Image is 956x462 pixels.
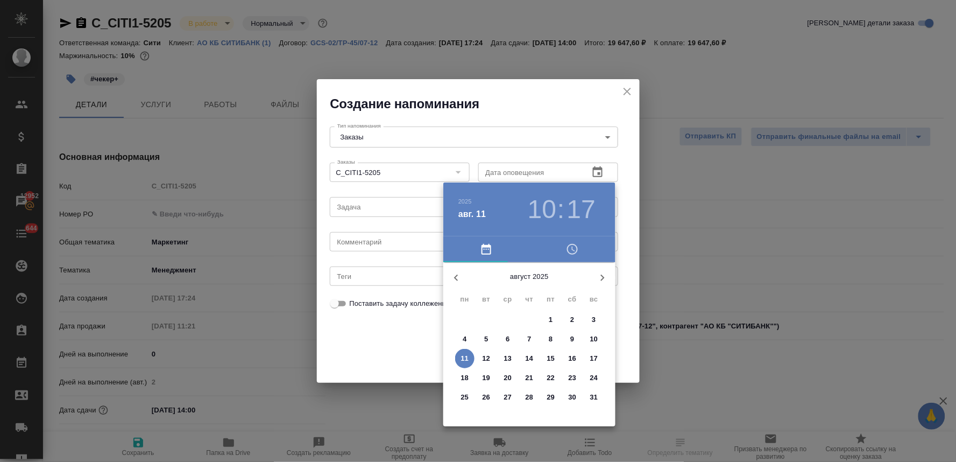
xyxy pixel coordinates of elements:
button: 8 [541,330,561,349]
p: 10 [590,334,598,345]
p: 20 [504,373,512,383]
p: 28 [526,392,534,403]
span: сб [563,294,582,305]
button: 10 [528,194,556,225]
span: пт [541,294,561,305]
span: вс [584,294,604,305]
button: 12 [477,349,496,368]
p: 21 [526,373,534,383]
p: 31 [590,392,598,403]
p: 19 [483,373,491,383]
p: 1 [549,314,553,325]
p: 24 [590,373,598,383]
button: 17 [567,194,596,225]
p: 8 [549,334,553,345]
button: 22 [541,368,561,388]
button: 25 [455,388,475,407]
span: вт [477,294,496,305]
span: чт [520,294,539,305]
button: 9 [563,330,582,349]
p: 25 [461,392,469,403]
button: 31 [584,388,604,407]
p: 15 [547,353,555,364]
p: 23 [569,373,577,383]
button: 21 [520,368,539,388]
button: 2025 [458,198,472,205]
button: авг. 11 [458,208,486,221]
button: 15 [541,349,561,368]
h3: : [557,194,564,225]
p: август 2025 [469,271,590,282]
p: 17 [590,353,598,364]
p: 5 [484,334,488,345]
span: ср [498,294,518,305]
p: 7 [527,334,531,345]
p: 22 [547,373,555,383]
button: 6 [498,330,518,349]
p: 13 [504,353,512,364]
button: 13 [498,349,518,368]
button: 24 [584,368,604,388]
button: 4 [455,330,475,349]
p: 11 [461,353,469,364]
button: 5 [477,330,496,349]
p: 12 [483,353,491,364]
button: 10 [584,330,604,349]
p: 14 [526,353,534,364]
button: 17 [584,349,604,368]
p: 30 [569,392,577,403]
button: 3 [584,310,604,330]
p: 3 [592,314,596,325]
p: 4 [463,334,466,345]
button: 26 [477,388,496,407]
button: 20 [498,368,518,388]
button: 11 [455,349,475,368]
span: пн [455,294,475,305]
button: 19 [477,368,496,388]
button: 16 [563,349,582,368]
button: 1 [541,310,561,330]
button: 14 [520,349,539,368]
p: 9 [570,334,574,345]
button: 18 [455,368,475,388]
p: 6 [506,334,509,345]
p: 29 [547,392,555,403]
p: 18 [461,373,469,383]
button: 7 [520,330,539,349]
button: 30 [563,388,582,407]
p: 2 [570,314,574,325]
button: 23 [563,368,582,388]
button: 28 [520,388,539,407]
p: 26 [483,392,491,403]
p: 16 [569,353,577,364]
button: 29 [541,388,561,407]
p: 27 [504,392,512,403]
button: 2 [563,310,582,330]
button: 27 [498,388,518,407]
